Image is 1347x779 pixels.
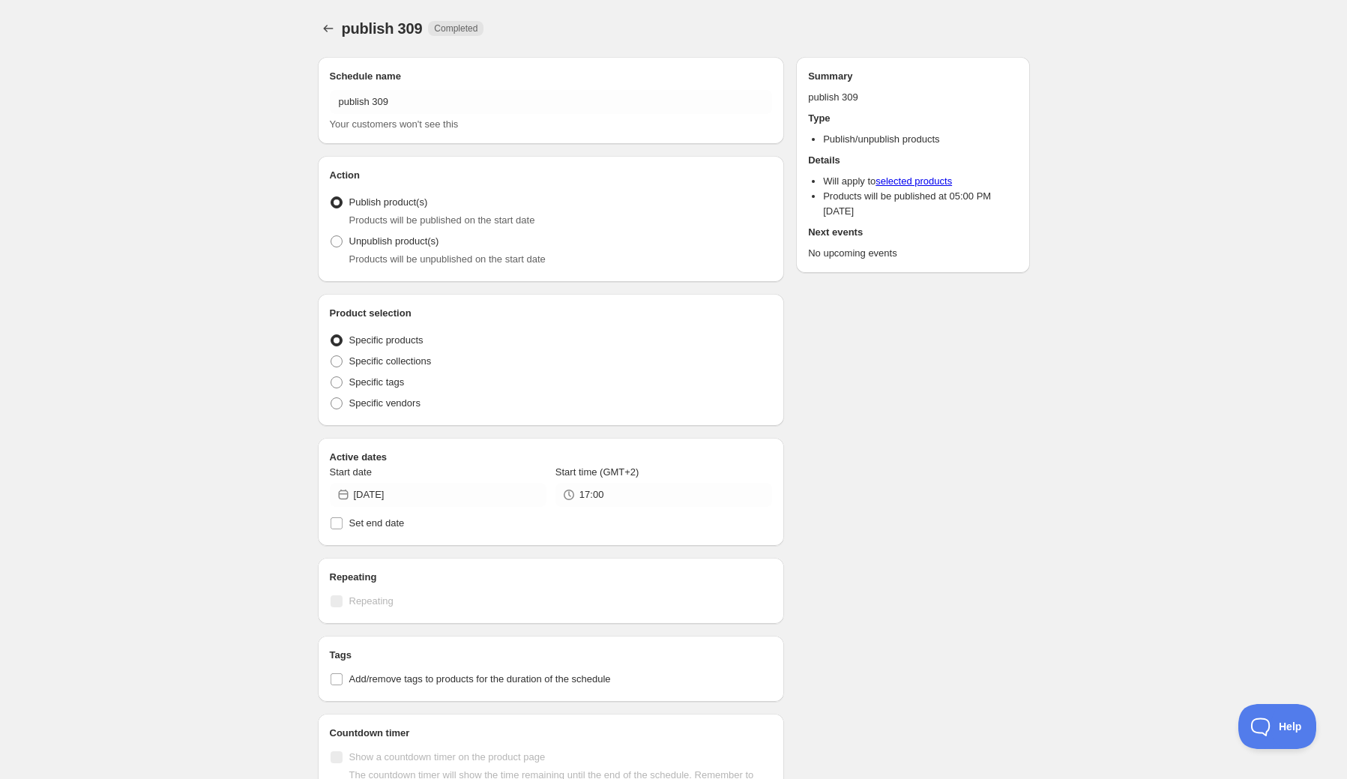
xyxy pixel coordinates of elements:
[349,334,424,346] span: Specific products
[349,355,432,367] span: Specific collections
[330,726,773,741] h2: Countdown timer
[330,570,773,585] h2: Repeating
[808,225,1017,240] h2: Next events
[349,517,405,529] span: Set end date
[349,397,421,409] span: Specific vendors
[330,466,372,478] span: Start date
[823,174,1017,189] li: Will apply to
[823,189,1017,219] li: Products will be published at 05:00 PM [DATE]
[349,673,611,685] span: Add/remove tags to products for the duration of the schedule
[330,648,773,663] h2: Tags
[349,376,405,388] span: Specific tags
[349,253,546,265] span: Products will be unpublished on the start date
[823,132,1017,147] li: Publish/unpublish products
[808,90,1017,105] p: publish 309
[349,595,394,607] span: Repeating
[330,168,773,183] h2: Action
[342,20,423,37] span: publish 309
[876,175,952,187] a: selected products
[330,69,773,84] h2: Schedule name
[330,306,773,321] h2: Product selection
[555,466,639,478] span: Start time (GMT+2)
[349,235,439,247] span: Unpublish product(s)
[808,246,1017,261] p: No upcoming events
[330,118,459,130] span: Your customers won't see this
[808,153,1017,168] h2: Details
[330,450,773,465] h2: Active dates
[318,18,339,39] button: Schedules
[349,214,535,226] span: Products will be published on the start date
[434,22,477,34] span: Completed
[349,751,546,763] span: Show a countdown timer on the product page
[1238,704,1317,749] iframe: Toggle Customer Support
[808,69,1017,84] h2: Summary
[349,196,428,208] span: Publish product(s)
[808,111,1017,126] h2: Type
